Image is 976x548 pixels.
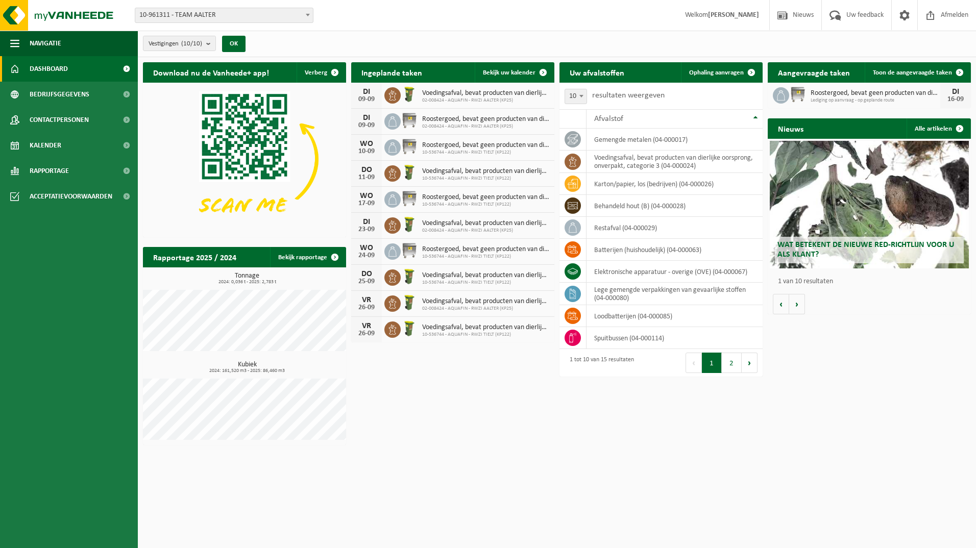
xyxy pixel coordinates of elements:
[587,195,763,217] td: behandeld hout (B) (04-000028)
[475,62,553,83] a: Bekijk uw kalender
[401,112,418,129] img: WB-1100-GAL-GY-01
[356,252,377,259] div: 24-09
[149,36,202,52] span: Vestigingen
[422,219,549,228] span: Voedingsafval, bevat producten van dierlijke oorsprong, onverpakt, categorie 3
[422,97,549,104] span: 02-008424 - AQUAFIN - RWZI AALTER (KP25)
[773,294,789,314] button: Vorige
[356,200,377,207] div: 17-09
[422,323,549,332] span: Voedingsafval, bevat producten van dierlijke oorsprong, onverpakt, categorie 3
[181,40,202,47] count: (10/10)
[422,306,549,312] span: 02-008424 - AQUAFIN - RWZI AALTER (KP25)
[422,123,549,130] span: 02-008424 - AQUAFIN - RWZI AALTER (KP25)
[356,96,377,103] div: 09-09
[945,96,966,103] div: 16-09
[768,62,860,82] h2: Aangevraagde taken
[401,86,418,103] img: WB-0060-HPE-GN-50
[422,202,549,208] span: 10-536744 - AQUAFIN - RWZI TIELT (KP122)
[30,133,61,158] span: Kalender
[422,141,549,150] span: Roostergoed, bevat geen producten van dierlijke oorsprong
[422,280,549,286] span: 10-536744 - AQUAFIN - RWZI TIELT (KP122)
[356,192,377,200] div: WO
[777,241,954,259] span: Wat betekent de nieuwe RED-richtlijn voor u als klant?
[305,69,327,76] span: Verberg
[143,83,346,235] img: Download de VHEPlus App
[401,268,418,285] img: WB-0060-HPE-GN-50
[148,280,346,285] span: 2024: 0,036 t - 2025: 2,783 t
[401,216,418,233] img: WB-0060-HPE-GN-50
[778,278,966,285] p: 1 van 10 resultaten
[270,247,345,267] a: Bekijk rapportage
[907,118,970,139] a: Alle artikelen
[422,150,549,156] span: 10-536744 - AQUAFIN - RWZI TIELT (KP122)
[30,56,68,82] span: Dashboard
[356,322,377,330] div: VR
[148,368,346,373] span: 2024: 161,520 m3 - 2025: 86,460 m3
[30,184,112,209] span: Acceptatievoorwaarden
[422,193,549,202] span: Roostergoed, bevat geen producten van dierlijke oorsprong
[356,226,377,233] div: 23-09
[356,330,377,337] div: 26-09
[422,167,549,176] span: Voedingsafval, bevat producten van dierlijke oorsprong, onverpakt, categorie 3
[356,296,377,304] div: VR
[297,62,345,83] button: Verberg
[587,283,763,305] td: lege gemengde verpakkingen van gevaarlijke stoffen (04-000080)
[592,91,665,99] label: resultaten weergeven
[401,242,418,259] img: WB-1100-GAL-GY-01
[30,158,69,184] span: Rapportage
[689,69,744,76] span: Ophaling aanvragen
[351,62,432,82] h2: Ingeplande taken
[401,138,418,155] img: WB-1100-GAL-GY-01
[873,69,952,76] span: Toon de aangevraagde taken
[702,353,722,373] button: 1
[422,254,549,260] span: 10-536744 - AQUAFIN - RWZI TIELT (KP122)
[5,526,170,548] iframe: chat widget
[401,190,418,207] img: WB-1100-GAL-GY-01
[148,272,346,285] h3: Tonnage
[143,247,247,267] h2: Rapportage 2025 / 2024
[135,8,313,22] span: 10-961311 - TEAM AALTER
[422,297,549,306] span: Voedingsafval, bevat producten van dierlijke oorsprong, onverpakt, categorie 3
[422,332,549,338] span: 10-536744 - AQUAFIN - RWZI TIELT (KP122)
[422,115,549,123] span: Roostergoed, bevat geen producten van dierlijke oorsprong
[559,62,635,82] h2: Uw afvalstoffen
[422,271,549,280] span: Voedingsafval, bevat producten van dierlijke oorsprong, onverpakt, categorie 3
[222,36,246,52] button: OK
[681,62,762,83] a: Ophaling aanvragen
[587,173,763,195] td: karton/papier, los (bedrijven) (04-000026)
[356,88,377,96] div: DI
[356,304,377,311] div: 26-09
[865,62,970,83] a: Toon de aangevraagde taken
[356,122,377,129] div: 09-09
[30,82,89,107] span: Bedrijfsgegevens
[587,239,763,261] td: batterijen (huishoudelijk) (04-000063)
[594,115,623,123] span: Afvalstof
[356,174,377,181] div: 11-09
[483,69,535,76] span: Bekijk uw kalender
[422,176,549,182] span: 10-536744 - AQUAFIN - RWZI TIELT (KP122)
[356,218,377,226] div: DI
[587,327,763,349] td: spuitbussen (04-000114)
[356,148,377,155] div: 10-09
[768,118,814,138] h2: Nieuws
[143,36,216,51] button: Vestigingen(10/10)
[135,8,313,23] span: 10-961311 - TEAM AALTER
[401,164,418,181] img: WB-0060-HPE-GN-50
[708,11,759,19] strong: [PERSON_NAME]
[356,166,377,174] div: DO
[587,129,763,151] td: gemengde metalen (04-000017)
[945,88,966,96] div: DI
[401,320,418,337] img: WB-0060-HPE-GN-50
[811,89,940,97] span: Roostergoed, bevat geen producten van dierlijke oorsprong
[356,270,377,278] div: DO
[356,140,377,148] div: WO
[422,245,549,254] span: Roostergoed, bevat geen producten van dierlijke oorsprong
[148,361,346,373] h3: Kubiek
[422,89,549,97] span: Voedingsafval, bevat producten van dierlijke oorsprong, onverpakt, categorie 3
[422,228,549,234] span: 02-008424 - AQUAFIN - RWZI AALTER (KP25)
[587,305,763,327] td: loodbatterijen (04-000085)
[686,353,702,373] button: Previous
[565,89,587,104] span: 10
[742,353,758,373] button: Next
[401,294,418,311] img: WB-0060-HPE-GN-50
